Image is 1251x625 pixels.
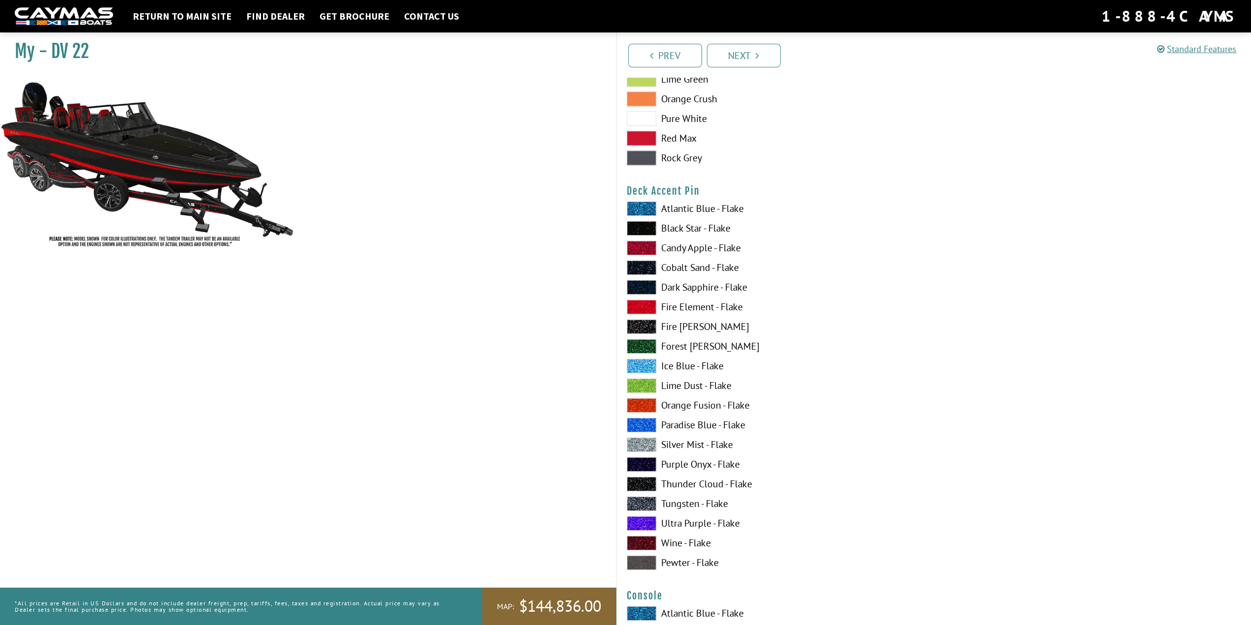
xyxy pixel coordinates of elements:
[627,150,924,165] label: Rock Grey
[128,10,236,23] a: Return to main site
[15,40,591,62] h1: My - DV 22
[627,496,924,511] label: Tungsten - Flake
[519,596,601,617] span: $144,836.00
[628,44,702,67] a: Prev
[497,601,514,612] span: MAP:
[627,111,924,126] label: Pure White
[315,10,394,23] a: Get Brochure
[627,437,924,452] label: Silver Mist - Flake
[707,44,781,67] a: Next
[627,260,924,275] label: Cobalt Sand - Flake
[627,131,924,146] label: Red Max
[627,358,924,373] label: Ice Blue - Flake
[627,185,1242,197] h4: Deck Accent Pin
[627,476,924,491] label: Thunder Cloud - Flake
[627,201,924,216] label: Atlantic Blue - Flake
[399,10,464,23] a: Contact Us
[627,516,924,531] label: Ultra Purple - Flake
[627,606,924,621] label: Atlantic Blue - Flake
[627,221,924,236] label: Black Star - Flake
[627,339,924,354] label: Forest [PERSON_NAME]
[627,72,924,87] label: Lime Green
[627,378,924,393] label: Lime Dust - Flake
[1102,5,1236,27] div: 1-888-4CAYMAS
[15,7,113,26] img: white-logo-c9c8dbefe5ff5ceceb0f0178aa75bf4bb51f6bca0971e226c86eb53dfe498488.png
[627,398,924,413] label: Orange Fusion - Flake
[627,417,924,432] label: Paradise Blue - Flake
[627,555,924,570] label: Pewter - Flake
[15,595,460,618] p: *All prices are Retail in US Dollars and do not include dealer freight, prep, tariffs, fees, taxe...
[627,590,1242,602] h4: Console
[627,319,924,334] label: Fire [PERSON_NAME]
[482,588,616,625] a: MAP:$144,836.00
[627,299,924,314] label: Fire Element - Flake
[241,10,310,23] a: Find Dealer
[627,536,924,550] label: Wine - Flake
[1157,43,1236,55] a: Standard Features
[627,91,924,106] label: Orange Crush
[627,240,924,255] label: Candy Apple - Flake
[627,280,924,295] label: Dark Sapphire - Flake
[627,457,924,472] label: Purple Onyx - Flake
